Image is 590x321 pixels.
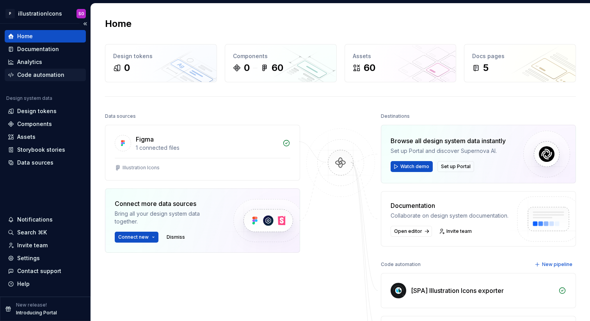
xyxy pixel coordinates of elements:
div: SO [78,11,84,17]
div: Home [17,32,33,40]
button: Help [5,278,86,290]
div: Data sources [17,159,53,167]
a: Storybook stories [5,144,86,156]
button: Dismiss [163,232,188,243]
button: Contact support [5,265,86,277]
div: 0 [124,62,130,74]
div: Design tokens [113,52,209,60]
div: Documentation [391,201,508,210]
div: Notifications [17,216,53,223]
button: Watch demo [391,161,433,172]
div: Bring all your design system data together. [115,210,220,225]
a: Design tokens [5,105,86,117]
div: 60 [272,62,283,74]
a: Invite team [437,226,475,237]
div: Illustration Icons [123,165,160,171]
div: Set up Portal and discover Supernova AI. [391,147,506,155]
button: New pipeline [532,259,576,270]
div: 1 connected files [136,144,278,152]
div: 0 [244,62,250,74]
span: Connect new [118,234,149,240]
div: Code automation [17,71,64,79]
div: Data sources [105,111,136,122]
span: New pipeline [542,261,572,268]
div: Invite team [17,241,48,249]
a: Assets [5,131,86,143]
a: Components [5,118,86,130]
div: Destinations [381,111,410,122]
a: Design tokens0 [105,44,217,82]
div: Components [233,52,329,60]
span: Watch demo [400,163,429,170]
div: [SPA] Illustration Icons exporter [411,286,504,295]
a: Analytics [5,56,86,68]
div: Assets [17,133,36,141]
div: Code automation [381,259,421,270]
div: Contact support [17,267,61,275]
a: Components060 [225,44,337,82]
div: Storybook stories [17,146,65,154]
a: Docs pages5 [464,44,576,82]
div: Docs pages [472,52,568,60]
span: Set up Portal [441,163,471,170]
button: Connect new [115,232,158,243]
div: Documentation [17,45,59,53]
div: Components [17,120,52,128]
a: Data sources [5,156,86,169]
h2: Home [105,18,132,30]
div: illustrationIcons [18,10,62,18]
div: Help [17,280,30,288]
div: Settings [17,254,40,262]
div: 60 [364,62,375,74]
a: Invite team [5,239,86,252]
div: Browse all design system data instantly [391,136,506,145]
a: Documentation [5,43,86,55]
span: Open editor [394,228,422,234]
div: Search ⌘K [17,229,47,236]
a: Code automation [5,69,86,81]
p: Introducing Portal [16,310,57,316]
span: Dismiss [167,234,185,240]
a: Assets60 [345,44,457,82]
span: Invite team [446,228,472,234]
button: Search ⌘K [5,226,86,239]
div: 5 [483,62,489,74]
a: Figma1 connected filesIllustration Icons [105,125,300,181]
a: Settings [5,252,86,264]
div: Analytics [17,58,42,66]
button: Set up Portal [437,161,474,172]
button: Collapse sidebar [80,18,91,29]
div: Design system data [6,95,52,101]
div: Assets [353,52,448,60]
div: Collaborate on design system documentation. [391,212,508,220]
div: P [5,9,15,18]
button: PillustrationIconsSO [2,5,89,22]
p: New release! [16,302,47,308]
div: Design tokens [17,107,57,115]
div: Connect more data sources [115,199,220,208]
div: Figma [136,135,154,144]
a: Home [5,30,86,43]
a: Open editor [391,226,432,237]
button: Notifications [5,213,86,226]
